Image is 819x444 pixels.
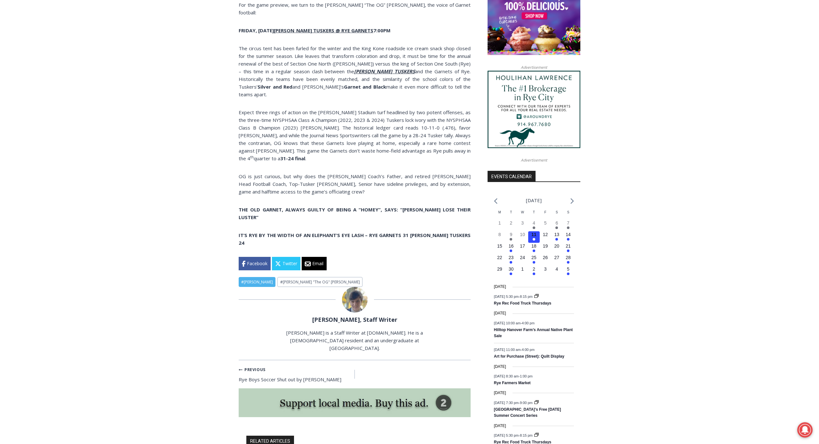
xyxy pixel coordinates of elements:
[562,210,574,220] div: Sunday
[344,83,386,90] strong: Garnet and Black
[528,266,540,277] button: 2 Has events
[567,266,569,272] time: 5
[517,254,528,266] button: 24
[302,257,327,270] a: Email
[520,400,533,404] span: 9:00 pm
[543,255,548,260] time: 26
[494,220,505,231] button: 1
[488,71,580,148] img: Houlihan Lawrence The #1 Brokerage in Rye City
[570,198,574,204] a: Next month
[505,266,517,277] button: 30 Has events
[66,40,91,76] div: "Chef [PERSON_NAME] omakase menu is nirvana for lovers of great Japanese food."
[274,329,436,352] p: [PERSON_NAME] is a Staff Writer at [DOMAIN_NAME]. He is a [DEMOGRAPHIC_DATA] resident and an unde...
[544,220,547,226] time: 5
[566,243,571,249] time: 21
[533,238,535,241] em: Has events
[497,255,502,260] time: 22
[528,220,540,231] button: 4 Has events
[567,220,569,226] time: 7
[494,407,561,418] a: [GEOGRAPHIC_DATA]’s Free [DATE] Summer Concert Series
[533,250,535,252] em: Has events
[494,266,505,277] button: 29
[494,198,497,204] a: Previous month
[551,266,562,277] button: 4
[555,220,558,226] time: 6
[566,255,571,260] time: 28
[505,210,517,220] div: Tuesday
[510,238,512,241] em: Has events
[554,232,560,237] time: 13
[533,261,535,264] em: Has events
[520,433,533,437] span: 8:15 pm
[517,243,528,254] button: 17
[239,232,471,246] strong: IT’S RYE BY THE WIDTH OF AN ELEPHANT’S EYE LASH – RYE GARNETS 31 [PERSON_NAME] TUSKERS 24
[520,294,533,298] span: 8:15 pm
[510,273,512,275] em: Has events
[241,279,244,285] span: #
[494,423,506,429] time: [DATE]
[494,374,519,378] span: [DATE] 8:30 am
[522,348,535,352] span: 4:00 pm
[239,277,275,287] a: #[PERSON_NAME]
[562,220,574,231] button: 7 Has events
[494,294,519,298] span: [DATE] 5:30 pm
[509,255,514,260] time: 23
[494,374,533,378] time: -
[494,354,564,359] a: Art for Purchase (Street): Quilt Display
[556,210,558,214] span: S
[551,220,562,231] button: 6 Has events
[521,266,524,272] time: 1
[510,261,512,264] em: Has events
[239,206,471,220] strong: THE OLD GARNET, ALWAYS GUILTY OF BEING A “HOMEY”, SAYS: “[PERSON_NAME] LOSE THEIR LUSTER”
[239,388,471,417] img: support local media, buy this ad
[514,64,553,70] span: Advertisement
[280,155,305,162] strong: 31-24 final
[241,27,391,34] strong: RIDAY, [DATE] 7:00PM
[5,64,82,79] h4: [PERSON_NAME] Read Sanctuary Fall Fest: [DATE]
[494,348,521,352] span: [DATE] 11:00 am
[494,400,534,404] time: -
[517,210,528,220] div: Wednesday
[517,266,528,277] button: 1
[277,277,362,287] a: #[PERSON_NAME] "The OG" [PERSON_NAME]
[67,19,89,52] div: Face Painting
[494,348,535,352] time: -
[498,220,501,226] time: 1
[250,155,254,159] sup: th
[520,243,525,249] time: 17
[567,261,569,264] em: Has events
[521,210,524,214] span: W
[544,266,547,272] time: 3
[543,243,548,249] time: 19
[528,231,540,243] button: 11 Has events
[533,273,535,275] em: Has events
[239,108,471,162] p: Expect three rings of action on the [PERSON_NAME] Stadium turf headlined by two potent offenses, ...
[505,220,517,231] button: 2
[551,254,562,266] button: 27
[510,220,513,226] time: 2
[67,54,70,60] div: 3
[494,364,506,370] time: [DATE]
[566,232,571,237] time: 14
[497,266,502,272] time: 29
[562,243,574,254] button: 21 Has events
[554,243,560,249] time: 20
[522,321,535,325] span: 4:00 pm
[0,64,92,80] a: [PERSON_NAME] Read Sanctuary Fall Fest: [DATE]
[494,243,505,254] button: 15
[75,54,77,60] div: 6
[520,374,533,378] span: 1:00 pm
[540,210,551,220] div: Friday
[498,232,501,237] time: 8
[510,232,513,237] time: 9
[494,254,505,266] button: 22
[528,243,540,254] button: 18 Has events
[239,27,241,34] strong: F
[505,254,517,266] button: 23 Has events
[555,226,558,229] em: Has events
[520,255,525,260] time: 24
[162,0,302,62] div: Apply Now <> summer and RHS senior internships available
[533,220,535,226] time: 4
[543,232,548,237] time: 12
